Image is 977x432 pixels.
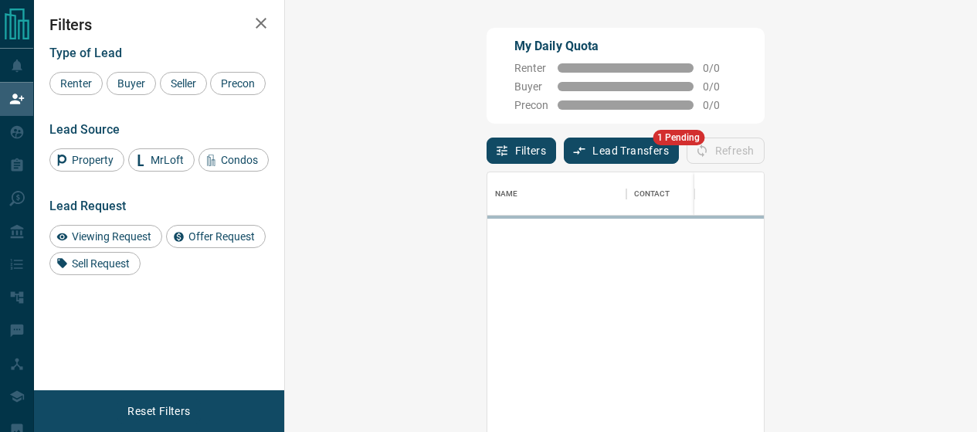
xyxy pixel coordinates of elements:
[166,225,266,248] div: Offer Request
[66,257,135,270] span: Sell Request
[49,148,124,172] div: Property
[55,77,97,90] span: Renter
[66,154,119,166] span: Property
[626,172,750,216] div: Contact
[514,80,548,93] span: Buyer
[634,172,670,216] div: Contact
[703,80,737,93] span: 0 / 0
[703,62,737,74] span: 0 / 0
[198,148,269,172] div: Condos
[514,62,548,74] span: Renter
[49,46,122,60] span: Type of Lead
[66,230,157,243] span: Viewing Request
[49,72,103,95] div: Renter
[487,138,557,164] button: Filters
[215,77,260,90] span: Precon
[564,138,679,164] button: Lead Transfers
[49,225,162,248] div: Viewing Request
[703,99,737,111] span: 0 / 0
[183,230,260,243] span: Offer Request
[145,154,189,166] span: MrLoft
[487,172,626,216] div: Name
[210,72,266,95] div: Precon
[49,199,126,213] span: Lead Request
[514,99,548,111] span: Precon
[128,148,195,172] div: MrLoft
[49,15,269,34] h2: Filters
[107,72,156,95] div: Buyer
[495,172,518,216] div: Name
[49,122,120,137] span: Lead Source
[653,130,704,145] span: 1 Pending
[117,398,200,424] button: Reset Filters
[215,154,263,166] span: Condos
[165,77,202,90] span: Seller
[49,252,141,275] div: Sell Request
[160,72,207,95] div: Seller
[514,37,737,56] p: My Daily Quota
[112,77,151,90] span: Buyer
